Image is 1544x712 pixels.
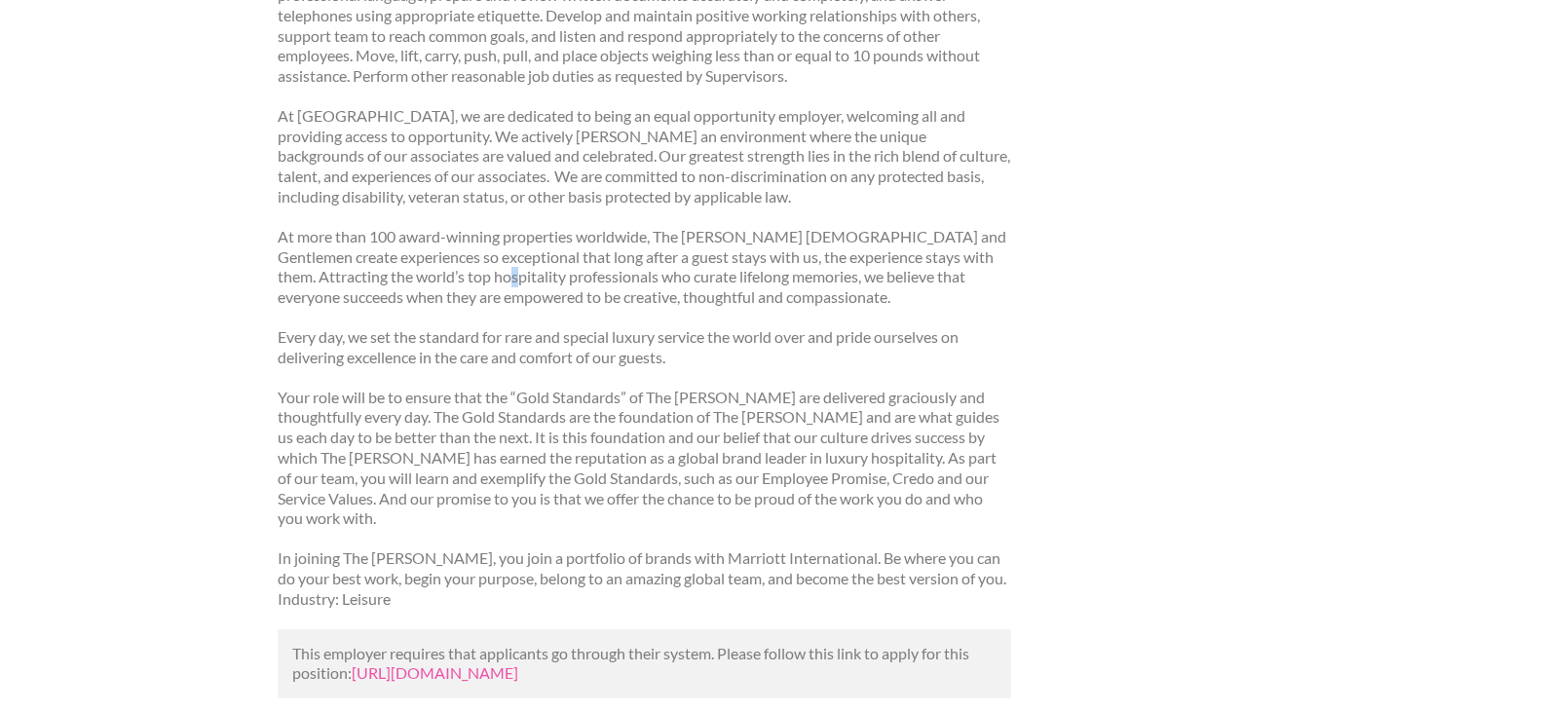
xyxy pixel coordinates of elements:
[278,327,1011,368] p: Every day, we set the standard for rare and special luxury service the world over and pride ourse...
[278,548,1011,609] p: In joining The [PERSON_NAME], you join a portfolio of brands with Marriott International. Be wher...
[278,227,1011,308] p: At more than 100 award-winning properties worldwide, The [PERSON_NAME] [DEMOGRAPHIC_DATA] and Gen...
[278,388,1011,530] p: Your role will be to ensure that the “Gold Standards” of The [PERSON_NAME] are delivered gracious...
[352,663,518,682] a: [URL][DOMAIN_NAME]
[292,644,997,685] p: This employer requires that applicants go through their system. Please follow this link to apply ...
[278,106,1011,207] p: At [GEOGRAPHIC_DATA], we are dedicated to being an equal opportunity employer, welcoming all and ...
